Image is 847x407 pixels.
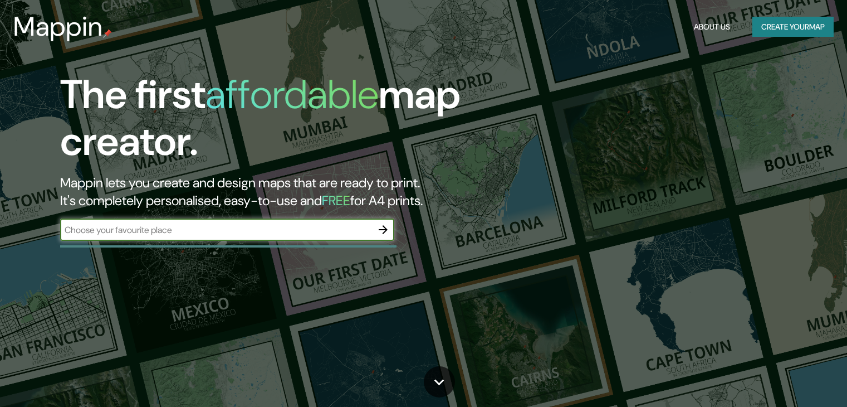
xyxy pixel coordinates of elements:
input: Choose your favourite place [60,224,372,236]
h5: FREE [322,192,350,209]
button: Create yourmap [752,17,834,37]
h3: Mappin [13,11,103,42]
h2: Mappin lets you create and design maps that are ready to print. It's completely personalised, eas... [60,174,484,210]
img: mappin-pin [103,29,112,38]
h1: The first map creator. [60,71,484,174]
h1: affordable [205,69,379,120]
button: About Us [689,17,735,37]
